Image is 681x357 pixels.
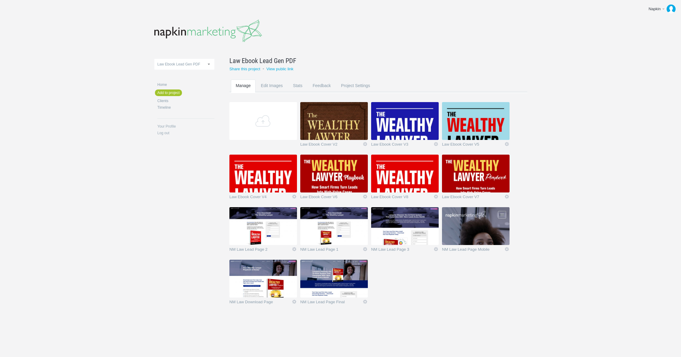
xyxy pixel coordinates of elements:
[263,67,264,71] small: •
[157,125,214,128] a: Your Profile
[442,142,504,148] a: Law Ebook Cover V5
[649,6,661,12] div: Napkin
[362,247,368,252] a: Icon
[229,155,297,192] img: napkinmarketing_8e68r5_thumb.jpg
[300,300,362,306] a: NM Law Lead Page Final
[362,194,368,199] a: Icon
[371,142,433,148] a: Law Ebook Cover V3
[155,89,182,96] a: Add to project
[229,195,292,201] a: Law Ebook Cover V4
[371,207,439,245] img: napkinmarketing_we9jkg_thumb.jpg
[256,80,288,103] a: Edit Images
[308,80,336,103] a: Feedback
[229,56,296,65] span: Law Ebook Lead Gen PDF
[154,20,262,42] img: napkinmarketing-logo_20160520102043.png
[644,3,678,15] a: Napkin
[231,80,256,103] a: Manage
[229,56,512,65] a: Law Ebook Lead Gen PDF
[442,102,510,140] img: napkinmarketing_kmpg8d_thumb.jpg
[300,195,362,201] a: Law Ebook Cover V6
[504,194,510,199] a: Icon
[300,260,368,298] img: napkinmarketing_wmdcuo_thumb.jpg
[266,67,293,71] a: View public link
[336,80,375,103] a: Project Settings
[371,155,439,192] img: napkinmarketing_4epd6f_thumb.jpg
[300,207,368,245] img: napkinmarketing_o4cc8x_thumb.jpg
[229,260,297,298] img: napkinmarketing_wml0xa_thumb.jpg
[300,102,368,140] img: napkinmarketing_ai2yzp_thumb.jpg
[157,99,214,103] a: Clients
[229,67,260,71] a: Share this project
[157,106,214,109] a: Timeline
[288,80,307,103] a: Stats
[300,247,362,253] a: NM Law Lead Page 1
[229,207,297,245] img: napkinmarketing_guptnb_thumb.jpg
[292,299,297,304] a: Icon
[362,299,368,304] a: Icon
[300,142,362,148] a: Law Ebook Cover V2
[292,247,297,252] a: Icon
[442,155,510,192] img: napkinmarketing_f1dfn9_thumb.jpg
[157,83,214,86] a: Home
[362,141,368,147] a: Icon
[229,247,292,253] a: NM Law Lead Page 2
[442,195,504,201] a: Law Ebook Cover V7
[667,5,676,14] img: 962c44cf9417398e979bba9dc8fee69e
[157,131,214,135] a: Log out
[157,62,200,66] span: Law Ebook Lead Gen PDF
[371,247,433,253] a: NM Law Lead Page 3
[504,247,510,252] a: Icon
[433,194,439,199] a: Icon
[442,247,504,253] a: NM Law Lead Page Mobile
[229,300,292,306] a: NM Law Download Page
[433,141,439,147] a: Icon
[433,247,439,252] a: Icon
[292,194,297,199] a: Icon
[229,102,297,140] a: Add
[442,207,510,245] img: napkinmarketing_qeem79_thumb.jpg
[371,195,433,201] a: Law Ebook Cover V8
[300,155,368,192] img: napkinmarketing_wf1dxj_thumb.jpg
[371,102,439,140] img: napkinmarketing_wt5s0t_thumb.jpg
[504,141,510,147] a: Icon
